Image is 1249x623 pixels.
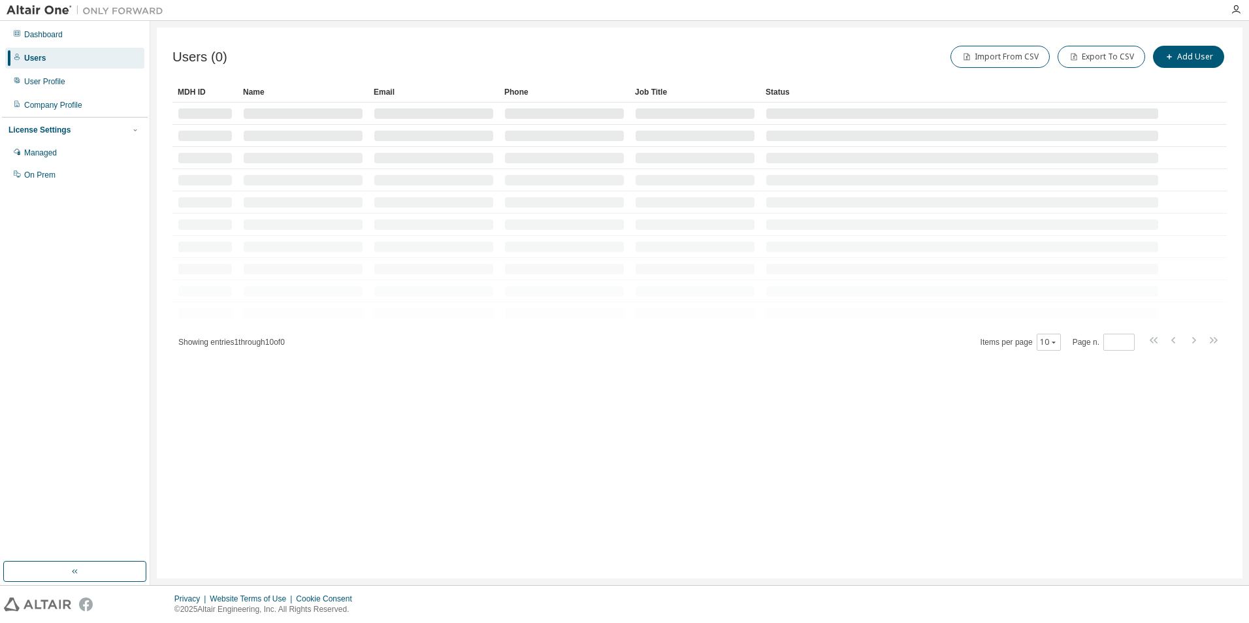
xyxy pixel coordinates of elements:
[24,170,56,180] div: On Prem
[210,594,296,604] div: Website Terms of Use
[1058,46,1145,68] button: Export To CSV
[172,50,227,65] span: Users (0)
[635,82,755,103] div: Job Title
[981,334,1061,351] span: Items per page
[79,598,93,611] img: facebook.svg
[178,82,233,103] div: MDH ID
[243,82,363,103] div: Name
[24,100,82,110] div: Company Profile
[174,604,360,615] p: © 2025 Altair Engineering, Inc. All Rights Reserved.
[296,594,359,604] div: Cookie Consent
[24,148,57,158] div: Managed
[8,125,71,135] div: License Settings
[174,594,210,604] div: Privacy
[950,46,1050,68] button: Import From CSV
[7,4,170,17] img: Altair One
[766,82,1159,103] div: Status
[1073,334,1135,351] span: Page n.
[1040,337,1058,347] button: 10
[4,598,71,611] img: altair_logo.svg
[504,82,624,103] div: Phone
[24,29,63,40] div: Dashboard
[24,53,46,63] div: Users
[374,82,494,103] div: Email
[178,338,285,347] span: Showing entries 1 through 10 of 0
[24,76,65,87] div: User Profile
[1153,46,1224,68] button: Add User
